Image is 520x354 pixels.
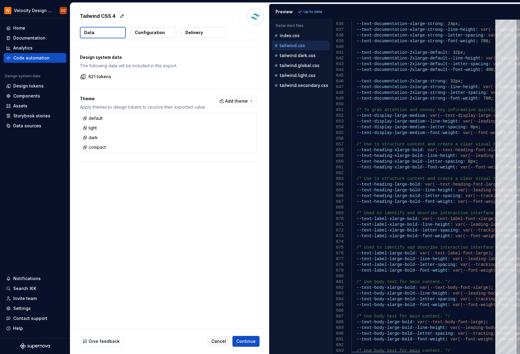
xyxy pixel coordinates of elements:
[357,148,425,152] span: --text-heading-xlarge-bold:
[20,343,50,349] svg: Supernova Logo
[332,314,344,319] div: 687
[357,279,450,284] span: /* Use body text for main content. */
[332,216,344,222] div: 670
[272,82,329,89] button: tailwind.secondary.css
[80,54,257,60] p: Design system data
[465,193,473,198] span: var
[332,233,344,239] div: 673
[332,279,344,285] div: 681
[13,25,25,31] div: Home
[332,308,344,314] div: 686
[357,79,448,84] span: --text-documentation-2xlarge-strong:
[357,142,483,147] span: /* Use to structure content and create a clear vis
[453,257,460,261] span: var
[276,9,293,15] div: Preview
[332,44,344,50] div: 640
[4,101,66,111] a: Assets
[332,21,344,27] div: 636
[332,96,344,101] div: 649
[332,285,344,291] div: 682
[280,83,328,88] p: tailwind.secondary.css
[332,56,344,61] div: 642
[422,216,430,221] span: var
[80,96,206,102] p: Theme
[5,74,40,78] div: Design system data
[450,79,460,84] span: 32px
[332,210,344,216] div: 669
[357,56,483,61] span: --text-documentation-2xlarge-default--line-height:
[13,35,46,41] div: Documentation
[471,125,478,129] span: 0px
[332,142,344,147] div: 657
[357,188,455,193] span: --text-heading-large-bold--line-height:
[332,136,344,142] div: 656
[280,73,316,78] p: tailwind.light.css
[435,182,498,187] span: --text-heading-font-large
[357,337,448,342] span: --text-body-large-bold--font-weight:
[280,63,320,68] p: tailwind.global.css
[455,222,463,227] span: var
[453,291,460,296] span: var
[13,103,27,109] div: Assets
[4,43,66,53] a: Analytics
[425,320,427,324] span: (
[13,276,41,282] div: Notifications
[458,21,460,26] span: ;
[468,153,470,158] span: (
[357,21,445,26] span: --text-documentation-xlarge-strong:
[1,4,69,17] button: Velocity Design System by NAVEXCC
[460,79,463,84] span: ;
[430,285,488,290] span: --text-body-font-xlarge
[488,251,490,256] span: )
[357,113,427,118] span: --text-display-large-medium:
[4,274,66,283] button: Notifications
[465,188,468,193] span: (
[332,239,344,245] div: 674
[332,153,344,159] div: 659
[458,325,460,330] span: (
[357,216,420,221] span: --text-label-xlarge-bold:
[280,33,300,38] p: index.css
[425,182,432,187] span: var
[357,193,463,198] span: --text-heading-large-bold--letter-spacing:
[357,257,450,261] span: --text-label-large-bold--line-height:
[357,67,483,72] span: --text-documentation-2xlarge-default--font-weight:
[280,53,316,58] p: tailwind.dark.css
[455,234,463,238] span: var
[357,320,415,324] span: --text-body-large-bold:
[357,90,483,95] span: --text-documentation-2xlarge-strong--letter-spacin
[232,336,260,347] button: Continue
[357,107,483,112] span: /* To grab attention and convey key information qu
[276,23,326,28] p: Generated files
[89,338,120,344] span: Give feedback
[357,234,453,238] span: --text-label-xlarge-bold--font-weight:
[450,325,458,330] span: var
[357,119,460,124] span: --text-display-large-medium--line-height:
[14,8,52,14] div: Velocity Design System by NAVEX
[272,42,329,49] button: tailwind.css
[332,38,344,44] div: 639
[84,30,94,36] p: Data
[332,228,344,233] div: 672
[332,130,344,136] div: 655
[357,165,458,170] span: --text-heading-xlarge-bold--font-weight:
[483,90,488,95] span: g:
[13,305,31,311] div: Settings
[332,159,344,164] div: 660
[483,107,506,112] span: ickly. */
[181,27,227,38] button: Delivery
[4,91,66,101] a: Components
[448,21,458,26] span: 24px
[332,90,344,96] div: 648
[13,113,50,119] div: Storybook stories
[332,268,344,273] div: 679
[332,250,344,256] div: 676
[236,338,256,344] span: Continue
[332,101,344,107] div: 650
[481,27,488,32] span: var
[332,164,344,170] div: 661
[435,148,437,152] span: (
[83,144,106,150] div: compact
[80,12,115,20] p: Tailwind CSS 4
